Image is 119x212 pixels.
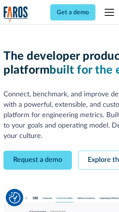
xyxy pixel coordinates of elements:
a: home [3,6,28,22]
a: Request a demo [3,151,72,170]
img: Logo of the analytics and reporting company Faros. [3,6,28,22]
button: Cookie Settings [9,192,20,204]
a: Get a demo [50,4,95,20]
div: menu [100,3,116,22]
img: Revisit consent button [9,192,20,204]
